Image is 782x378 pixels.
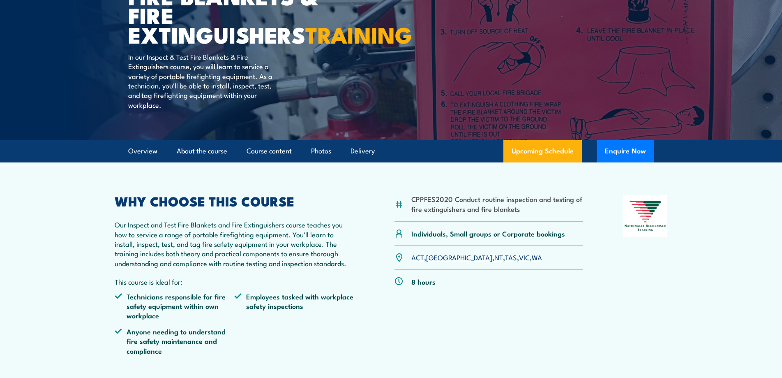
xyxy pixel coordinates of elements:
a: [GEOGRAPHIC_DATA] [426,252,492,262]
p: Our Inspect and Test Fire Blankets and Fire Extinguishers course teaches you how to service a ran... [115,220,355,268]
a: Delivery [351,140,375,162]
img: Nationally Recognised Training logo. [623,195,668,237]
strong: TRAINING [305,17,412,51]
a: Course content [247,140,292,162]
li: Anyone needing to understand fire safety maintenance and compliance [115,327,235,355]
p: In our Inspect & Test Fire Blankets & Fire Extinguishers course, you will learn to service a vari... [128,52,278,109]
p: , , , , , [411,253,542,262]
a: Photos [311,140,331,162]
li: Employees tasked with workplace safety inspections [234,292,354,320]
a: WA [532,252,542,262]
p: This course is ideal for: [115,277,355,286]
p: Individuals, Small groups or Corporate bookings [411,229,565,238]
p: 8 hours [411,277,436,286]
a: TAS [505,252,517,262]
a: ACT [411,252,424,262]
li: CPPFES2020 Conduct routine inspection and testing of fire extinguishers and fire blankets [411,194,584,213]
a: NT [494,252,503,262]
li: Technicians responsible for fire safety equipment within own workplace [115,292,235,320]
h2: WHY CHOOSE THIS COURSE [115,195,355,206]
a: Overview [128,140,157,162]
a: About the course [177,140,227,162]
a: Upcoming Schedule [503,140,582,162]
button: Enquire Now [597,140,654,162]
a: VIC [519,252,530,262]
